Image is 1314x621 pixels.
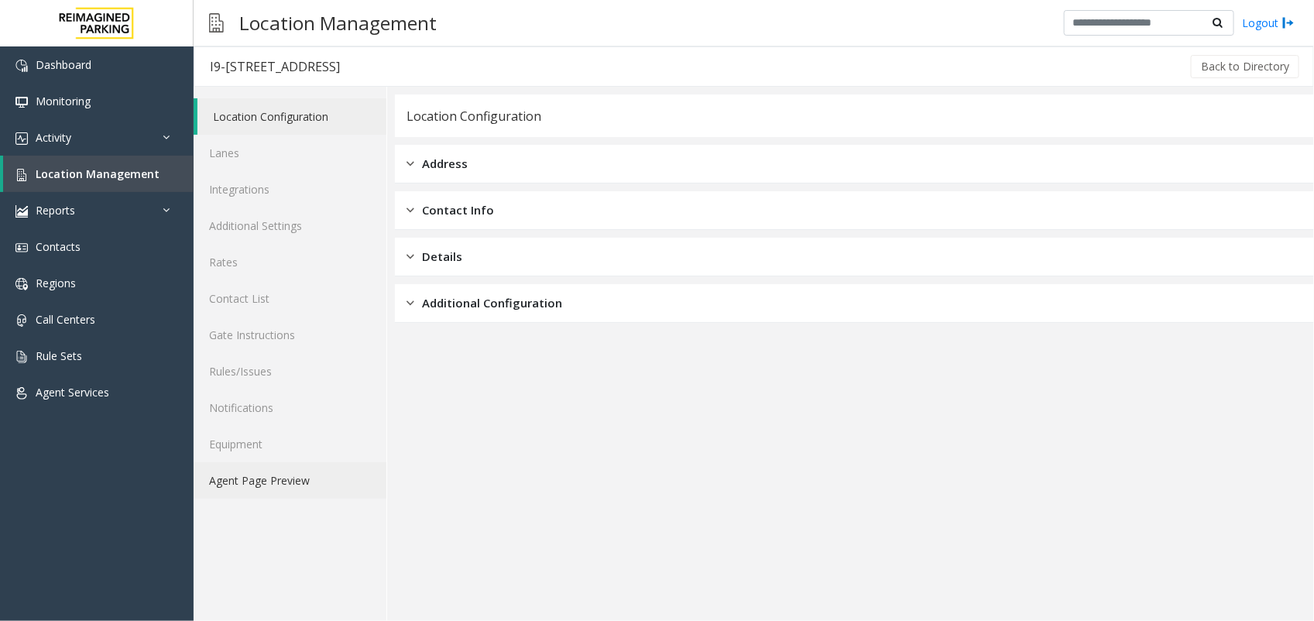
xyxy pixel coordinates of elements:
[407,201,414,219] img: closed
[232,4,444,42] h3: Location Management
[194,426,386,462] a: Equipment
[194,389,386,426] a: Notifications
[197,98,386,135] a: Location Configuration
[422,201,494,219] span: Contact Info
[15,242,28,254] img: 'icon'
[422,155,468,173] span: Address
[36,130,71,145] span: Activity
[1242,15,1295,31] a: Logout
[15,205,28,218] img: 'icon'
[36,276,76,290] span: Regions
[15,387,28,400] img: 'icon'
[1191,55,1299,78] button: Back to Directory
[36,94,91,108] span: Monitoring
[15,60,28,72] img: 'icon'
[210,57,340,77] div: I9-[STREET_ADDRESS]
[15,314,28,327] img: 'icon'
[407,248,414,266] img: closed
[194,353,386,389] a: Rules/Issues
[422,294,562,312] span: Additional Configuration
[194,208,386,244] a: Additional Settings
[3,156,194,192] a: Location Management
[194,317,386,353] a: Gate Instructions
[422,248,462,266] span: Details
[209,4,224,42] img: pageIcon
[1282,15,1295,31] img: logout
[15,351,28,363] img: 'icon'
[15,132,28,145] img: 'icon'
[194,280,386,317] a: Contact List
[15,278,28,290] img: 'icon'
[407,294,414,312] img: closed
[15,96,28,108] img: 'icon'
[15,169,28,181] img: 'icon'
[194,171,386,208] a: Integrations
[194,462,386,499] a: Agent Page Preview
[407,155,414,173] img: closed
[36,203,75,218] span: Reports
[36,166,160,181] span: Location Management
[194,244,386,280] a: Rates
[36,239,81,254] span: Contacts
[194,135,386,171] a: Lanes
[36,312,95,327] span: Call Centers
[36,348,82,363] span: Rule Sets
[36,385,109,400] span: Agent Services
[36,57,91,72] span: Dashboard
[407,106,541,126] div: Location Configuration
